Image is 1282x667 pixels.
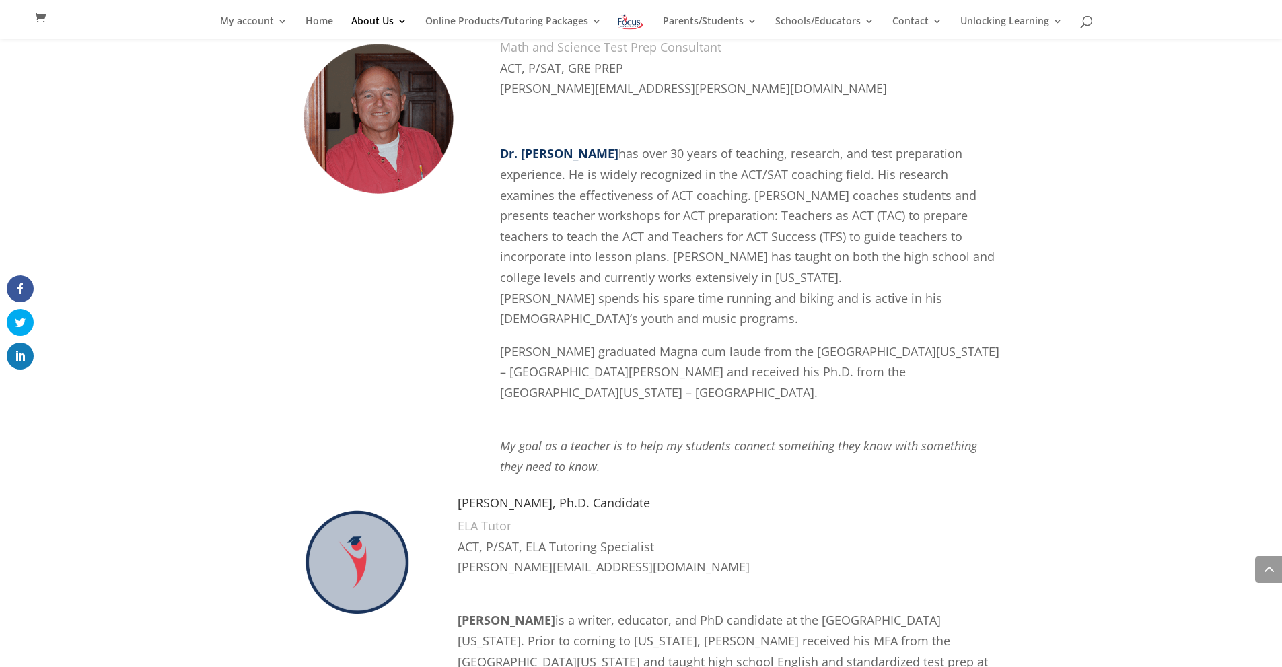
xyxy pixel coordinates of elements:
[500,145,618,162] span: Dr. [PERSON_NAME]
[775,16,874,39] a: Schools/Educators
[278,497,437,629] img: Adam Byko, Ph.D. Candidate
[500,37,1005,58] p: Math and Science Test Prep Consultant
[892,16,942,39] a: Contact
[500,437,977,475] em: My goal as a teacher is to help my students connect something they know with something they need ...
[500,288,1005,341] p: [PERSON_NAME] spends his spare time running and biking and is active in his [DEMOGRAPHIC_DATA]’s ...
[960,16,1063,39] a: Unlocking Learning
[500,341,1005,415] p: [PERSON_NAME] graduated Magna cum laude from the [GEOGRAPHIC_DATA][US_STATE] – [GEOGRAPHIC_DATA][...
[458,497,1005,516] h4: [PERSON_NAME], Ph.D. Candidate
[500,58,1005,111] p: ACT, P/SAT, GRE PREP [PERSON_NAME][EMAIL_ADDRESS][PERSON_NAME][DOMAIN_NAME]
[458,612,555,628] strong: [PERSON_NAME]
[278,18,480,220] img: Gary Moss, Ph.D.
[616,12,645,32] img: Focus on Learning
[306,16,333,39] a: Home
[458,516,1005,536] p: ELA Tutor
[220,16,287,39] a: My account
[500,143,1005,287] p: has over 30 years of teaching, research, and test preparation experience. He is widely recognized...
[351,16,407,39] a: About Us
[425,16,602,39] a: Online Products/Tutoring Packages
[458,536,1005,590] p: ACT, P/SAT, ELA Tutoring Specialist [PERSON_NAME][EMAIL_ADDRESS][DOMAIN_NAME]
[663,16,757,39] a: Parents/Students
